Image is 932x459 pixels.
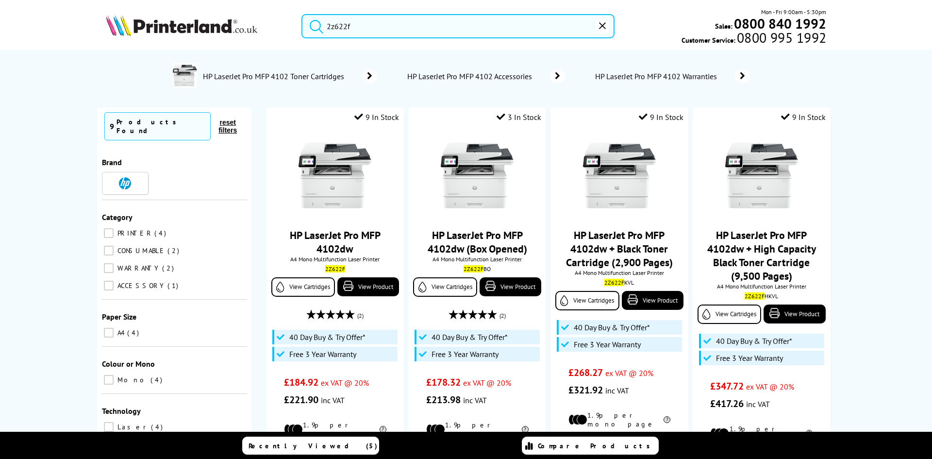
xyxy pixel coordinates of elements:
[202,63,377,89] a: HP LaserJet Pro MFP 4102 Toner Cartridges
[284,393,318,406] span: £221.90
[115,264,161,272] span: WARRANTY
[106,15,289,38] a: Printerland Logo
[115,281,166,290] span: ACCESSORY
[284,421,386,438] li: 1.9p per mono page
[162,264,176,272] span: 2
[104,422,114,432] input: Laser 4
[299,139,371,212] img: HP-LaserJetPro-MFP-4102-Front-Small.jpg
[104,246,114,255] input: CONSUMABLE 2
[321,378,369,388] span: ex VAT @ 20%
[622,291,683,310] a: View Product
[639,112,683,122] div: 9 In Stock
[115,328,126,337] span: A4
[605,368,653,378] span: ex VAT @ 20%
[558,279,681,286] div: KVL
[497,112,541,122] div: 3 In Stock
[568,366,603,379] span: £268.27
[104,375,114,385] input: Mono 4
[173,63,197,87] img: HP-LJPMFP4102-DeptImage.jpg
[106,15,257,36] img: Printerland Logo
[154,229,168,238] span: 4
[568,384,603,396] span: £321.92
[426,376,461,389] span: £178.32
[698,305,761,324] a: View Cartridges
[700,292,823,300] div: HKVL
[271,255,399,263] span: A4 Mono Multifunction Laser Printer
[102,157,122,167] span: Brand
[432,332,508,342] span: 40 Day Buy & Try Offer*
[594,69,750,83] a: HP LaserJet Pro MFP 4102 Warranties
[249,442,378,450] span: Recently Viewed (5)
[441,139,514,212] img: HP-LaserJetPro-MFP-4102-Front-Small.jpg
[746,399,770,409] span: inc VAT
[115,229,153,238] span: PRINTER
[406,71,536,81] span: HP LaserJet Pro MFP 4102 Accessories
[354,112,399,122] div: 9 In Stock
[555,291,619,310] a: View Cartridges
[102,312,136,322] span: Paper Size
[605,386,629,395] span: inc VAT
[764,305,825,323] a: View Product
[574,340,641,349] span: Free 3 Year Warranty
[104,328,114,338] input: A4 4
[321,395,345,405] span: inc VAT
[716,353,783,363] span: Free 3 Year Warranty
[555,269,683,276] span: A4 Mono Multifunction Laser Printer
[522,437,659,455] a: Compare Products
[732,19,826,28] a: 0800 840 1992
[781,112,826,122] div: 9 In Stock
[167,246,182,255] span: 2
[594,71,721,81] span: HP LaserJet Pro MFP 4102 Warranties
[413,255,541,263] span: A4 Mono Multifunction Laser Printer
[357,306,364,325] span: (2)
[499,306,506,325] span: (2)
[735,33,826,42] span: 0800 995 1992
[480,277,541,296] a: View Product
[426,421,529,438] li: 1.9p per mono page
[761,7,826,17] span: Mon - Fri 9:00am - 5:30pm
[574,323,650,332] span: 40 Day Buy & Try Offer*
[428,228,527,255] a: HP LaserJet Pro MFP 4102dw (Box Opened)
[734,15,826,33] b: 0800 840 1992
[715,21,732,31] span: Sales:
[110,121,114,131] span: 9
[745,292,765,300] mark: 2Z622F
[432,349,499,359] span: Free 3 Year Warranty
[413,277,477,297] a: View Cartridges
[325,265,345,272] mark: 2Z622F
[463,395,487,405] span: inc VAT
[538,442,655,450] span: Compare Products
[284,376,318,389] span: £184.92
[426,393,461,406] span: £213.98
[115,246,166,255] span: CONSUMABLE
[150,375,165,384] span: 4
[289,349,356,359] span: Free 3 Year Warranty
[698,283,825,290] span: A4 Mono Multifunction Laser Printer
[604,279,624,286] mark: 2Z622F
[566,228,673,269] a: HP LaserJet Pro MFP 4102dw + Black Toner Cartridge (2,900 Pages)
[151,423,165,431] span: 4
[104,228,114,238] input: PRINTER 4
[463,378,511,388] span: ex VAT @ 20%
[115,423,150,431] span: Laser
[464,265,483,272] mark: 2Z622F
[127,328,141,337] span: 4
[115,375,150,384] span: Mono
[202,71,348,81] span: HP LaserJet Pro MFP 4102 Toner Cartridges
[682,33,826,45] span: Customer Service:
[716,336,792,346] span: 40 Day Buy & Try Offer*
[301,14,615,38] input: S
[116,118,205,135] div: Products Found
[568,411,671,428] li: 1.9p per mono page
[746,382,794,391] span: ex VAT @ 20%
[271,277,335,297] a: View Cartridges
[289,332,366,342] span: 40 Day Buy & Try Offer*
[707,228,816,283] a: HP LaserJet Pro MFP 4102dw + High Capacity Black Toner Cartridge (9,500 Pages)
[102,406,141,416] span: Technology
[337,277,399,296] a: View Product
[104,263,114,273] input: WARRANTY 2
[406,69,565,83] a: HP LaserJet Pro MFP 4102 Accessories
[416,265,538,272] div: BO
[583,139,656,212] img: HP-LaserJetPro-MFP-4102-Front-Small.jpg
[725,139,798,212] img: HP-LaserJetPro-MFP-4102-Front-Small.jpg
